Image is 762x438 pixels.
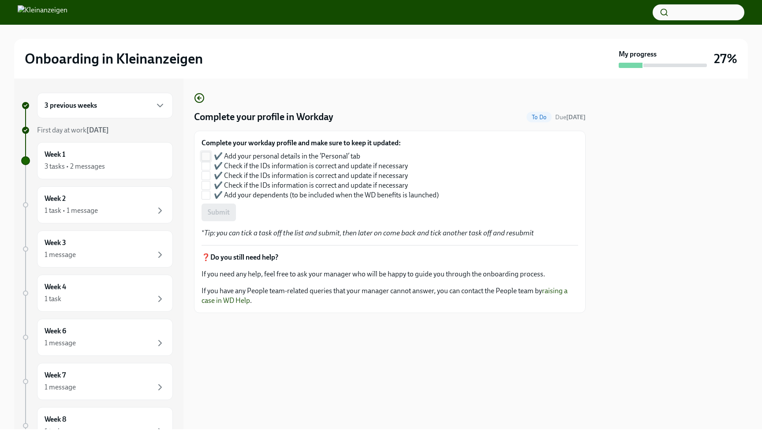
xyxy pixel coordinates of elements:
div: 1 message [45,338,76,348]
strong: [DATE] [86,126,109,134]
a: Week 31 message [21,230,173,268]
span: To Do [527,114,552,121]
h6: Week 1 [45,150,65,159]
span: ✔️ Check if the IDs information is correct and update if necessary [214,181,408,190]
a: First day at work[DATE] [21,125,173,135]
span: September 8th, 2025 09:00 [555,113,586,121]
h2: Onboarding in Kleinanzeigen [25,50,203,68]
img: Kleinanzeigen [18,5,67,19]
div: 1 message [45,382,76,392]
h6: Week 6 [45,326,66,336]
h6: 3 previous weeks [45,101,97,110]
span: ✔️ Check if the IDs information is correct and update if necessary [214,161,408,171]
span: First day at work [37,126,109,134]
div: 1 task • 1 message [45,206,98,215]
h6: Week 4 [45,282,66,292]
a: Week 21 task • 1 message [21,186,173,223]
h4: Complete your profile in Workday [194,110,333,124]
a: Week 13 tasks • 2 messages [21,142,173,179]
strong: My progress [619,49,657,59]
div: 1 task [45,294,61,304]
span: ✔️ Check if the IDs information is correct and update if necessary [214,171,408,181]
a: Week 71 message [21,363,173,400]
strong: [DATE] [566,113,586,121]
span: ✔️ Add your dependents (to be included when the WD benefits is launched) [214,190,439,200]
div: 1 message [45,250,76,260]
p: ❓ [202,253,578,262]
span: Due [555,113,586,121]
div: 1 task [45,427,61,436]
h6: Week 7 [45,370,66,380]
div: 3 tasks • 2 messages [45,162,105,171]
div: 3 previous weeks [37,93,173,118]
h3: 27% [714,51,737,67]
h6: Week 8 [45,415,66,424]
a: Week 41 task [21,275,173,312]
a: Week 61 message [21,319,173,356]
h6: Week 3 [45,238,66,248]
em: Tip: you can tick a task off the list and submit, then later on come back and tick another task o... [204,229,534,237]
strong: Do you still need help? [210,253,278,261]
h6: Week 2 [45,194,66,204]
p: If you have any People team-related queries that your manager cannot answer, you can contact the ... [202,286,578,306]
p: If you need any help, feel free to ask your manager who will be happy to guide you through the on... [202,269,578,279]
span: ✔️ Add your personal details in the ‘Personal’ tab [214,151,360,161]
label: Complete your workday profile and make sure to keep it updated: [202,138,446,148]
